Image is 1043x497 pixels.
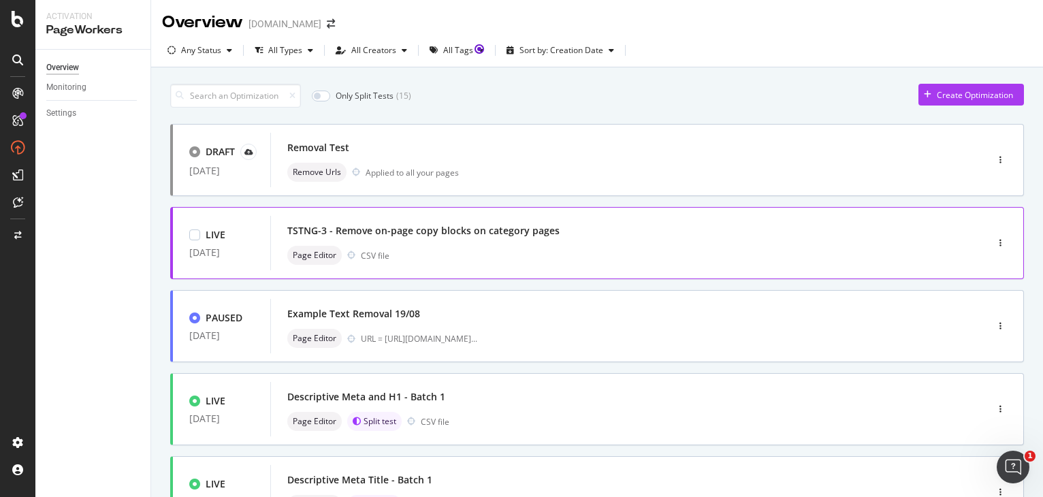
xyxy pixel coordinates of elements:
div: All Types [268,46,302,54]
button: Create Optimization [918,84,1024,106]
div: LIVE [206,228,225,242]
div: neutral label [287,329,342,348]
button: Any Status [162,39,238,61]
div: [DATE] [189,165,254,176]
div: CSV file [361,250,389,261]
iframe: Intercom live chat [997,451,1029,483]
span: Page Editor [293,334,336,342]
div: Descriptive Meta and H1 - Batch 1 [287,390,445,404]
button: All Types [249,39,319,61]
span: Page Editor [293,251,336,259]
div: neutral label [287,246,342,265]
div: [DATE] [189,413,254,424]
span: ... [471,333,477,344]
div: Applied to all your pages [366,167,459,178]
div: neutral label [287,412,342,431]
span: Split test [364,417,396,426]
div: Create Optimization [937,89,1013,101]
div: LIVE [206,477,225,491]
div: arrow-right-arrow-left [327,19,335,29]
div: Any Status [181,46,221,54]
div: Sort by: Creation Date [519,46,603,54]
a: Overview [46,61,141,75]
div: DRAFT [206,145,235,159]
div: ( 15 ) [396,90,411,101]
a: Monitoring [46,80,141,95]
a: Settings [46,106,141,121]
button: Sort by: Creation Date [501,39,620,61]
div: Settings [46,106,76,121]
div: neutral label [287,163,347,182]
div: CSV file [421,416,449,428]
div: Descriptive Meta Title - Batch 1 [287,473,432,487]
div: Overview [46,61,79,75]
div: [DOMAIN_NAME] [248,17,321,31]
span: Remove Urls [293,168,341,176]
div: [DATE] [189,330,254,341]
div: Activation [46,11,140,22]
div: Overview [162,11,243,34]
div: Example Text Removal 19/08 [287,307,420,321]
div: Only Split Tests [336,90,394,101]
div: PAUSED [206,311,242,325]
div: All Creators [351,46,396,54]
button: All Tags [424,39,490,61]
div: All Tags [443,46,473,54]
div: LIVE [206,394,225,408]
div: TSTNG-3 - Remove on-page copy blocks on category pages [287,224,560,238]
div: URL = [URL][DOMAIN_NAME] [361,333,477,344]
div: [DATE] [189,247,254,258]
button: All Creators [330,39,413,61]
span: Page Editor [293,417,336,426]
span: 1 [1025,451,1036,462]
div: Tooltip anchor [473,43,485,55]
div: brand label [347,412,402,431]
input: Search an Optimization [170,84,301,108]
div: Removal Test [287,141,349,155]
div: Monitoring [46,80,86,95]
div: PageWorkers [46,22,140,38]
